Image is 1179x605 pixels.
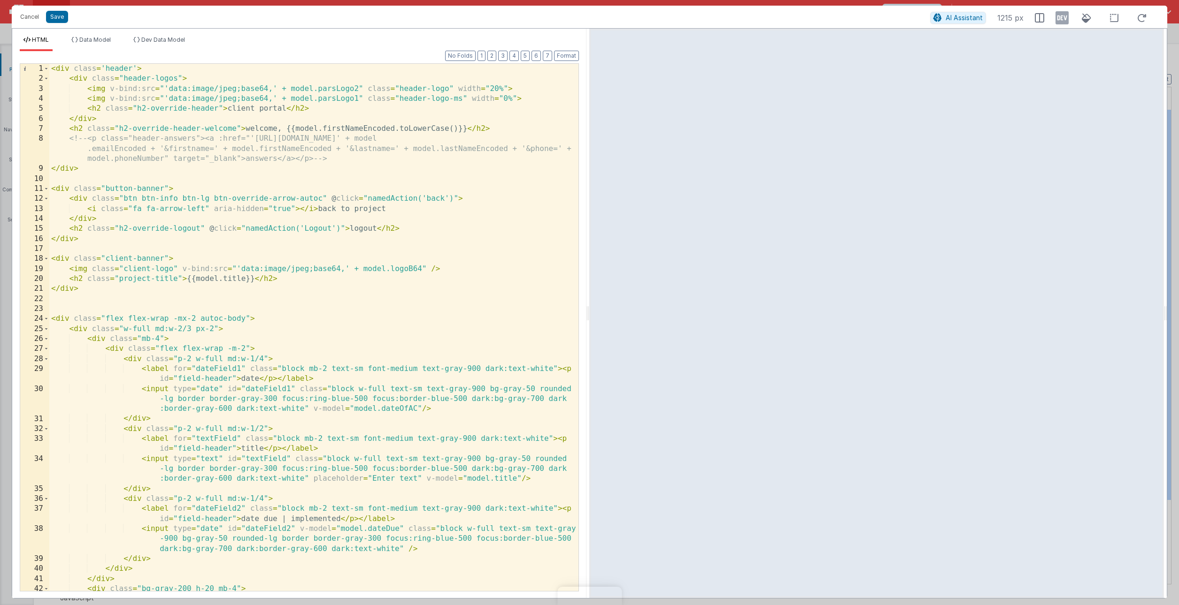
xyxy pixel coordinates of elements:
button: AI Assistant [930,12,986,24]
div: 33 [20,434,49,454]
div: 22 [20,294,49,304]
div: 30 [20,384,49,414]
span: HTML [32,36,49,43]
div: 31 [20,414,49,424]
div: 16 [20,234,49,244]
button: 5 [521,51,530,61]
div: 3 [20,84,49,94]
span: 1215 px [997,12,1024,23]
div: 20 [20,274,49,284]
div: 40 [20,564,49,574]
div: 29 [20,364,49,384]
div: 14 [20,214,49,224]
span: AI Assistant [946,14,983,22]
div: 39 [20,554,49,564]
button: 6 [532,51,541,61]
div: 27 [20,344,49,354]
button: Format [554,51,579,61]
button: Save [46,11,68,23]
span: Dev Data Model [141,36,185,43]
div: 28 [20,354,49,364]
div: 26 [20,334,49,344]
div: 4 [20,94,49,104]
div: 2 [20,74,49,83]
div: 12 [20,194,49,204]
div: 36 [20,494,49,504]
div: 13 [20,204,49,214]
button: Cancel [15,10,44,23]
div: 9 [20,164,49,174]
div: 25 [20,324,49,334]
div: 5 [20,104,49,113]
div: 32 [20,424,49,434]
button: 1 [478,51,485,61]
div: 15 [20,224,49,234]
div: 41 [20,574,49,584]
div: 17 [20,244,49,254]
div: 19 [20,264,49,274]
div: 21 [20,284,49,294]
div: 35 [20,484,49,494]
div: 18 [20,254,49,264]
div: 34 [20,454,49,484]
div: 42 [20,584,49,594]
button: 2 [487,51,496,61]
div: 24 [20,314,49,324]
button: 7 [543,51,552,61]
button: 3 [498,51,508,61]
div: 38 [20,524,49,554]
div: 6 [20,114,49,124]
button: No Folds [445,51,476,61]
div: 7 [20,124,49,134]
div: 8 [20,134,49,164]
div: 11 [20,184,49,194]
span: Data Model [79,36,111,43]
div: 10 [20,174,49,184]
div: 1 [20,64,49,74]
div: 37 [20,504,49,524]
div: 23 [20,304,49,314]
button: 4 [509,51,519,61]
